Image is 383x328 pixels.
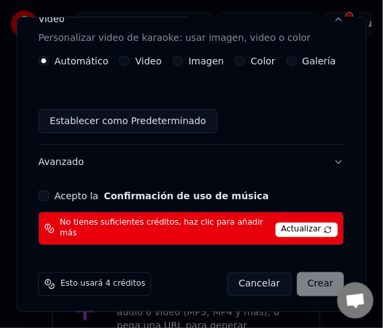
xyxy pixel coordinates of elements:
[251,56,276,66] label: Color
[38,32,310,45] p: Personalizar video de karaoke: usar imagen, video o color
[38,56,344,144] div: VideoPersonalizar video de karaoke: usar imagen, video o color
[189,56,224,66] label: Imagen
[104,191,269,201] button: Acepto la
[302,56,336,66] label: Galería
[60,218,270,239] span: No tienes suficientes créditos, haz clic para añadir más
[228,272,292,296] button: Cancelar
[136,56,162,66] label: Video
[275,223,339,237] span: Actualizar
[54,191,269,201] label: Acepto la
[38,13,310,45] div: Video
[60,279,145,290] span: Esto usará 4 créditos
[38,109,218,133] button: Establecer como Predeterminado
[38,145,344,180] button: Avanzado
[54,56,108,66] label: Automático
[38,2,344,56] button: VideoPersonalizar video de karaoke: usar imagen, video o color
